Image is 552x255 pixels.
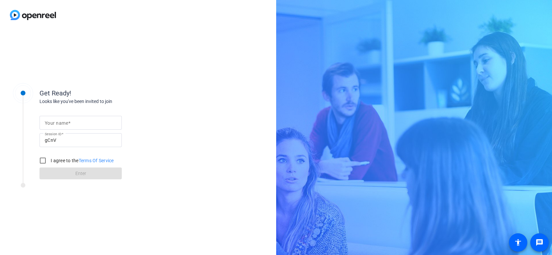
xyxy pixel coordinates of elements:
mat-icon: accessibility [514,239,522,246]
mat-label: Session ID [45,132,62,136]
mat-label: Your name [45,120,68,126]
div: Get Ready! [39,88,171,98]
a: Terms Of Service [79,158,114,163]
label: I agree to the [49,157,114,164]
mat-icon: message [536,239,543,246]
div: Looks like you've been invited to join [39,98,171,105]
